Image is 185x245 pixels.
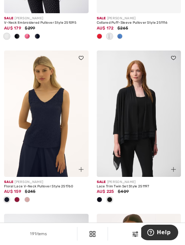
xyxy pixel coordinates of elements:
div: Midnight Blue [2,195,12,206]
div: Black [105,195,115,206]
div: Filters (2) [112,231,181,237]
span: Sale [4,16,13,20]
div: Floral Lace V-Neck Pullover Style 251760 [4,185,89,189]
span: Sale [4,180,13,184]
span: $409 [118,189,129,194]
span: Sale [97,16,106,20]
div: Black [12,31,22,42]
div: Lace Trim Twin Set Style 251197 [97,185,181,189]
span: AU$ 159 [4,189,21,194]
div: V-Neck Embroidered Pullover Style 251095 [4,21,89,25]
span: AU$ 172 [97,26,114,30]
div: Collared Puff-Sleeve Pullover Style 251116 [97,21,181,25]
img: plus_v2.svg [171,167,176,172]
div: Off White [105,31,115,42]
div: Vanilla [2,31,12,42]
div: Quartz [22,195,32,206]
div: Bubble gum [22,31,32,42]
span: AU$ 225 [97,189,114,194]
img: heart_black_full.svg [79,56,84,60]
div: Midnight Blue [32,31,42,42]
div: [PERSON_NAME] [4,16,89,21]
img: Filters [90,231,95,237]
span: Sale [97,180,106,184]
div: Geranium [12,195,22,206]
div: Radiant red [94,31,105,42]
iframe: Opens a widget where you can find more information [141,225,178,242]
div: Coastal blue [115,31,125,42]
img: plus_v2.svg [79,167,84,172]
img: Floral Lace V-Neck Pullover Style 251760. Quartz [4,50,89,177]
div: [PERSON_NAME] [4,180,89,185]
div: Midnight Blue [94,195,105,206]
span: 191 [30,231,36,236]
span: $265 [117,26,128,30]
img: heart_black_full.svg [171,56,176,60]
div: [PERSON_NAME] [97,180,181,185]
img: Filters [132,231,138,237]
span: AU$ 179 [4,26,21,30]
span: $299 [25,26,35,30]
img: Lace Trim Twin Set Style 251197. Midnight Blue [97,50,181,177]
div: [PERSON_NAME] [97,16,181,21]
span: $245 [25,189,35,194]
